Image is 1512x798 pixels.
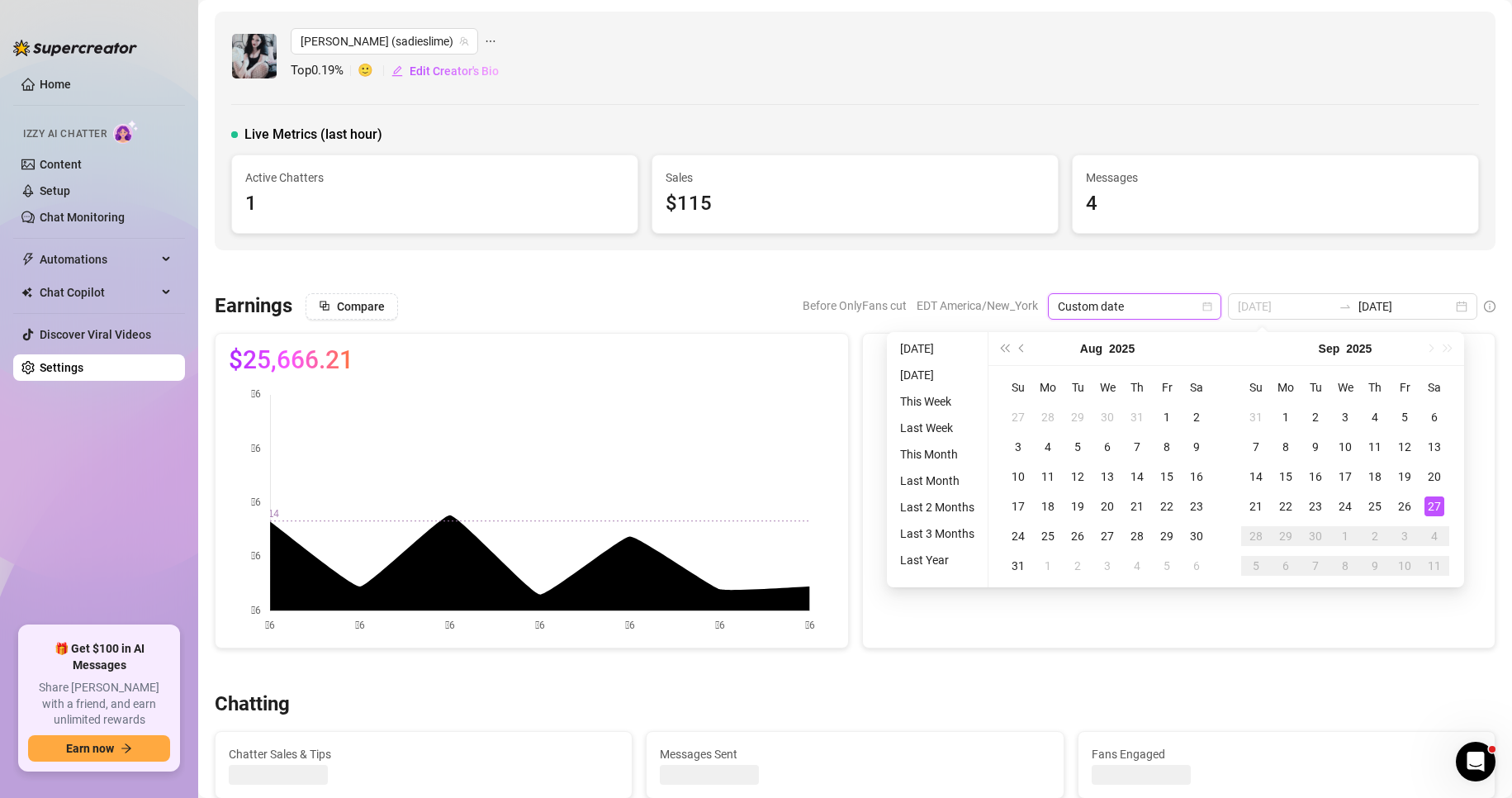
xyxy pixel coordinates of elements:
[1086,169,1465,187] span: Messages
[1339,300,1352,313] span: to
[1420,373,1449,402] th: Sa
[1360,462,1390,492] td: 2025-09-18
[1420,462,1449,492] td: 2025-09-20
[1360,402,1390,432] td: 2025-09-04
[1390,462,1420,492] td: 2025-09-19
[1122,373,1152,402] th: Th
[1238,297,1332,316] input: Start date
[1306,407,1325,427] div: 2
[28,641,170,673] span: 🎁 Get $100 in AI Messages
[1127,437,1147,457] div: 7
[1127,407,1147,427] div: 31
[1330,551,1360,581] td: 2025-10-08
[1033,462,1063,492] td: 2025-08-11
[1271,492,1301,521] td: 2025-09-22
[1182,402,1211,432] td: 2025-08-02
[1424,437,1444,457] div: 13
[1330,402,1360,432] td: 2025-09-03
[1187,496,1206,516] div: 23
[1182,373,1211,402] th: Sa
[1271,551,1301,581] td: 2025-10-06
[1484,301,1495,312] span: info-circle
[1390,551,1420,581] td: 2025-10-10
[1093,521,1122,551] td: 2025-08-27
[1068,437,1088,457] div: 5
[1360,492,1390,521] td: 2025-09-25
[893,497,981,517] li: Last 2 Months
[1420,432,1449,462] td: 2025-09-13
[1097,556,1117,576] div: 3
[1182,521,1211,551] td: 2025-08-30
[1003,432,1033,462] td: 2025-08-03
[1424,407,1444,427] div: 6
[1033,492,1063,521] td: 2025-08-18
[113,120,139,144] img: AI Chatter
[1038,467,1058,487] div: 11
[1003,402,1033,432] td: 2025-07-27
[1395,526,1415,546] div: 3
[215,691,290,718] h3: Chatting
[1424,496,1444,516] div: 27
[1008,407,1028,427] div: 27
[1003,462,1033,492] td: 2025-08-10
[1306,556,1325,576] div: 7
[1390,432,1420,462] td: 2025-09-12
[40,246,157,273] span: Automations
[232,34,277,78] img: Sadie
[1068,526,1088,546] div: 26
[1187,407,1206,427] div: 2
[1033,432,1063,462] td: 2025-08-04
[1395,496,1415,516] div: 26
[1319,332,1340,365] button: Choose a month
[1241,462,1271,492] td: 2025-09-14
[1301,373,1330,402] th: Tu
[1003,521,1033,551] td: 2025-08-24
[1306,496,1325,516] div: 23
[1420,551,1449,581] td: 2025-10-11
[391,65,403,77] span: edit
[1306,437,1325,457] div: 9
[995,332,1013,365] button: Last year (Control + left)
[1241,551,1271,581] td: 2025-10-05
[1093,432,1122,462] td: 2025-08-06
[1093,402,1122,432] td: 2025-07-30
[1330,373,1360,402] th: We
[215,293,292,320] h3: Earnings
[1127,496,1147,516] div: 21
[1182,462,1211,492] td: 2025-08-16
[1038,556,1058,576] div: 1
[1365,437,1385,457] div: 11
[1157,526,1177,546] div: 29
[1152,402,1182,432] td: 2025-08-01
[1271,521,1301,551] td: 2025-09-29
[1395,467,1415,487] div: 19
[1182,551,1211,581] td: 2025-09-06
[1109,332,1135,365] button: Choose a year
[1246,496,1266,516] div: 21
[1122,492,1152,521] td: 2025-08-21
[1276,437,1296,457] div: 8
[1068,407,1088,427] div: 29
[485,28,496,55] span: ellipsis
[1346,332,1372,365] button: Choose a year
[1360,432,1390,462] td: 2025-09-11
[1097,467,1117,487] div: 13
[1003,492,1033,521] td: 2025-08-17
[893,471,981,491] li: Last Month
[1335,437,1355,457] div: 10
[1424,556,1444,576] div: 11
[1080,332,1102,365] button: Choose a month
[1063,492,1093,521] td: 2025-08-19
[803,293,907,318] span: Before OnlyFans cut
[301,29,468,54] span: Sadie (sadieslime)
[893,392,981,411] li: This Week
[1395,407,1415,427] div: 5
[1008,496,1028,516] div: 17
[21,253,35,266] span: thunderbolt
[1360,373,1390,402] th: Th
[306,293,398,320] button: Compare
[1246,526,1266,546] div: 28
[1122,432,1152,462] td: 2025-08-07
[893,444,981,464] li: This Month
[1335,526,1355,546] div: 1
